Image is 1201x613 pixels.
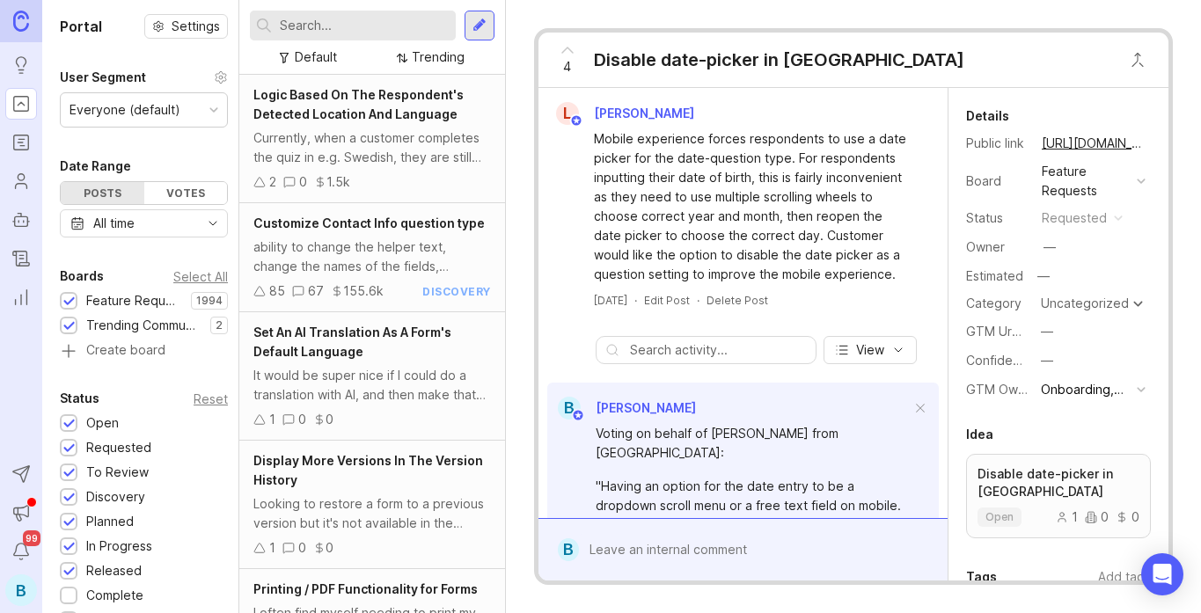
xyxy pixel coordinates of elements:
[966,270,1023,282] div: Estimated
[1041,380,1130,399] div: Onboarding, Customer Success
[86,413,119,433] div: Open
[558,538,580,561] div: B
[966,424,993,445] div: Idea
[412,47,465,67] div: Trending
[5,458,37,490] button: Send to Autopilot
[985,510,1014,524] span: open
[966,171,1028,191] div: Board
[239,75,505,203] a: Logic Based On The Respondent's Detected Location And LanguageCurrently, when a customer complete...
[5,574,37,606] button: B
[60,156,131,177] div: Date Range
[5,204,37,236] a: Autopilot
[86,487,145,507] div: Discovery
[1032,265,1055,288] div: —
[978,465,1139,500] p: Disable date-picker in [GEOGRAPHIC_DATA]
[594,106,694,120] span: [PERSON_NAME]
[630,340,807,360] input: Search activity...
[558,397,581,420] div: B
[239,203,505,312] a: Customize Contact Info question typeability to change the helper text, change the names of the fi...
[269,281,285,301] div: 85
[5,243,37,274] a: Changelog
[86,316,201,335] div: Trending Community Topics
[61,182,144,204] div: Posts
[253,237,491,276] div: ability to change the helper text, change the names of the fields, customize these for different ...
[966,237,1028,257] div: Owner
[1116,511,1139,523] div: 0
[1042,208,1107,228] div: requested
[5,497,37,529] button: Announcements
[216,318,223,332] p: 2
[1141,553,1183,595] div: Open Intercom Messenger
[326,410,333,429] div: 0
[966,353,1035,368] label: Confidence
[308,281,324,301] div: 67
[239,312,505,441] a: Set An AI Translation As A Form's Default LanguageIt would be super nice if I could do a translat...
[253,581,478,596] span: Printing / PDF Functionality for Forms
[966,106,1009,127] div: Details
[253,215,485,230] span: Customize Contact Info question type
[1044,237,1056,257] div: —
[60,266,104,287] div: Boards
[707,293,768,308] div: Delete Post
[144,14,228,39] button: Settings
[253,325,451,359] span: Set An AI Translation As A Form's Default Language
[253,128,491,167] div: Currently, when a customer completes the quiz in e.g. Swedish, they are still redirected to the “...
[563,57,571,77] span: 4
[5,536,37,567] button: Notifications
[5,165,37,197] a: Users
[966,382,1037,397] label: GTM Owner
[253,453,483,487] span: Display More Versions In The Version History
[5,281,37,313] a: Reporting
[86,291,182,310] div: Feature Requests
[966,324,1049,339] label: GTM Urgency
[60,344,228,360] a: Create board
[697,293,699,308] div: ·
[5,127,37,158] a: Roadmaps
[253,494,491,533] div: Looking to restore a form to a previous version but it's not available in the dropdown menu
[343,281,384,301] div: 155.6k
[5,88,37,120] a: Portal
[1041,351,1053,370] div: —
[299,172,307,192] div: 0
[298,410,306,429] div: 0
[70,100,180,120] div: Everyone (default)
[253,87,464,121] span: Logic Based On The Respondent's Detected Location And Language
[596,424,911,463] div: Voting on behalf of [PERSON_NAME] from [GEOGRAPHIC_DATA]:
[326,172,350,192] div: 1.5k
[1041,322,1053,341] div: —
[824,336,917,364] button: View
[1036,132,1151,155] a: [URL][DOMAIN_NAME]
[1085,511,1109,523] div: 0
[23,530,40,546] span: 99
[556,102,579,125] div: L
[173,272,228,281] div: Select All
[594,294,627,307] time: [DATE]
[86,586,143,605] div: Complete
[966,134,1028,153] div: Public link
[1056,511,1078,523] div: 1
[280,16,449,35] input: Search...
[596,400,696,415] span: [PERSON_NAME]
[1042,162,1130,201] div: Feature Requests
[1098,567,1151,587] div: Add tags
[172,18,220,35] span: Settings
[93,214,135,233] div: All time
[86,561,142,580] div: Released
[546,102,708,125] a: L[PERSON_NAME]
[5,49,37,81] a: Ideas
[1041,297,1129,310] div: Uncategorized
[199,216,227,230] svg: toggle icon
[60,67,146,88] div: User Segment
[269,410,275,429] div: 1
[298,538,306,558] div: 0
[60,388,99,409] div: Status
[269,172,276,192] div: 2
[196,294,223,308] p: 1994
[594,129,912,284] div: Mobile experience forces respondents to use a date picker for the date-question type. For respond...
[60,16,102,37] h1: Portal
[644,293,690,308] div: Edit Post
[253,366,491,405] div: It would be super nice if I could do a translation with AI, and then make that translation the de...
[966,208,1028,228] div: Status
[594,47,964,72] div: Disable date-picker in [GEOGRAPHIC_DATA]
[86,463,149,482] div: To Review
